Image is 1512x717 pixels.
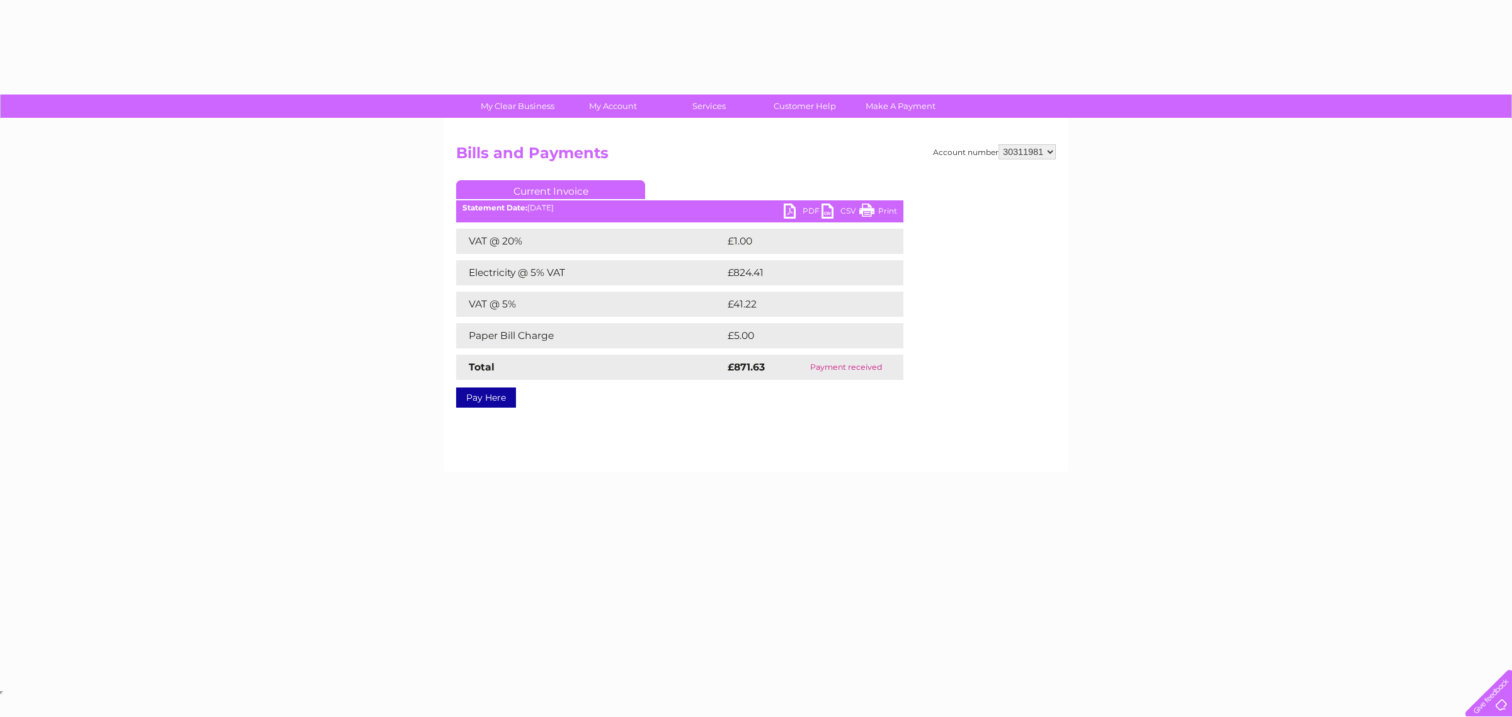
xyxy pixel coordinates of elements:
td: £824.41 [724,260,880,285]
td: Payment received [789,355,903,380]
div: [DATE] [456,204,903,212]
td: Electricity @ 5% VAT [456,260,724,285]
a: CSV [822,204,859,222]
a: Print [859,204,897,222]
a: PDF [784,204,822,222]
td: VAT @ 5% [456,292,724,317]
a: Pay Here [456,387,516,408]
a: My Account [561,95,665,118]
h2: Bills and Payments [456,144,1056,168]
a: Customer Help [753,95,857,118]
a: Make A Payment [849,95,953,118]
b: Statement Date: [462,203,527,212]
td: £41.22 [724,292,876,317]
td: £1.00 [724,229,873,254]
td: Paper Bill Charge [456,323,724,348]
td: £5.00 [724,323,874,348]
strong: £871.63 [728,361,765,373]
a: My Clear Business [466,95,570,118]
div: Account number [933,144,1056,159]
td: VAT @ 20% [456,229,724,254]
a: Current Invoice [456,180,645,199]
a: Services [657,95,761,118]
strong: Total [469,361,495,373]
